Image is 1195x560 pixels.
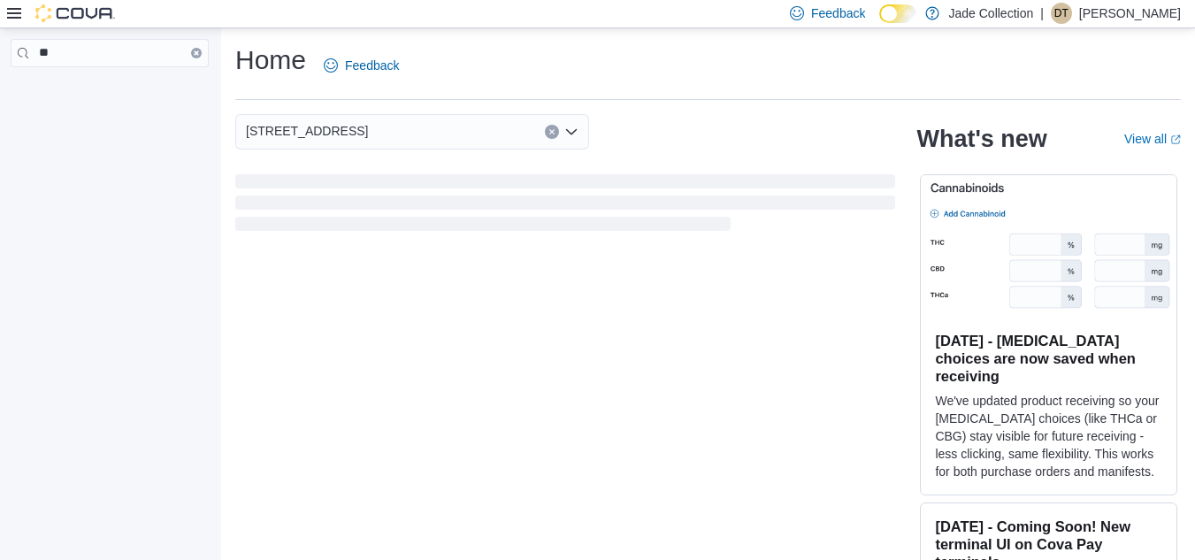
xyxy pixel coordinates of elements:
h3: [DATE] - [MEDICAL_DATA] choices are now saved when receiving [935,332,1162,385]
svg: External link [1170,134,1181,145]
span: DT [1054,3,1069,24]
p: We've updated product receiving so your [MEDICAL_DATA] choices (like THCa or CBG) stay visible fo... [935,392,1162,480]
div: Desaray Thompson [1051,3,1072,24]
button: Clear input [545,125,559,139]
button: Clear input [191,48,202,58]
span: Loading [235,178,895,234]
a: Feedback [317,48,406,83]
p: | [1040,3,1044,24]
p: Jade Collection [948,3,1033,24]
img: Cova [35,4,115,22]
span: Feedback [345,57,399,74]
h2: What's new [916,125,1046,153]
h1: Home [235,42,306,78]
input: Dark Mode [879,4,916,23]
a: View allExternal link [1124,132,1181,146]
span: [STREET_ADDRESS] [246,120,368,142]
button: Open list of options [564,125,578,139]
p: [PERSON_NAME] [1079,3,1181,24]
span: Feedback [811,4,865,22]
nav: Complex example [11,71,209,113]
